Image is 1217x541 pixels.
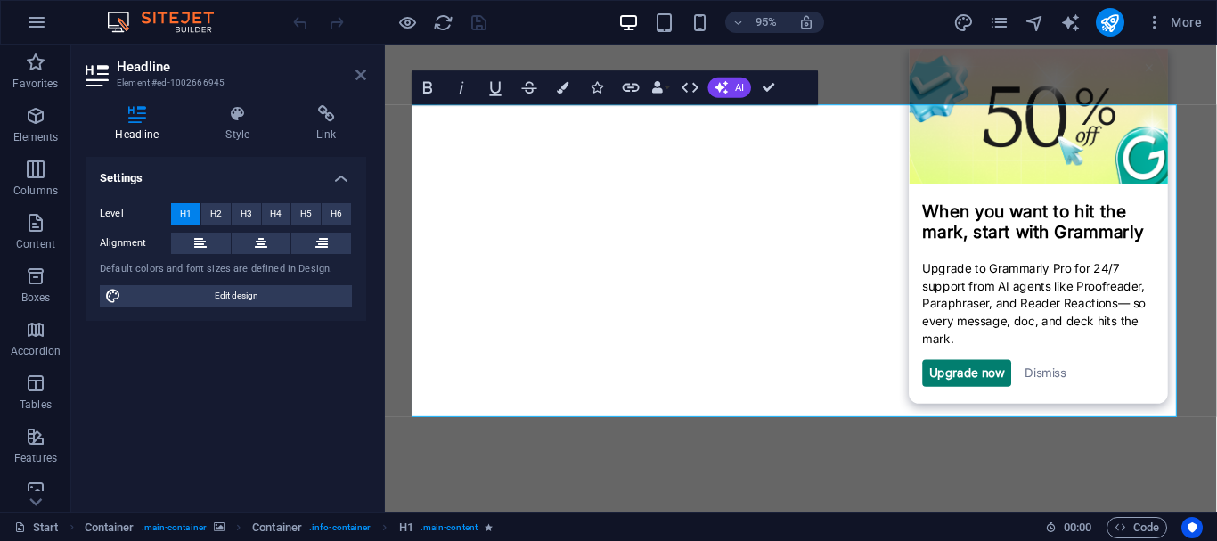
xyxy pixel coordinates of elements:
button: H2 [201,203,231,225]
button: HTML [674,70,707,104]
button: H6 [322,203,351,225]
span: . main-content [421,517,478,538]
h4: Headline [86,105,196,143]
i: Element contains an animation [485,522,493,532]
button: reload [432,12,453,33]
div: Default colors and font sizes are defined in Design. [100,262,352,277]
p: Accordion [11,344,61,358]
button: pages [989,12,1010,33]
span: : [1076,521,1079,534]
button: Confirm (Ctrl+⏎) [753,70,785,104]
button: H3 [232,203,261,225]
button: H5 [291,203,321,225]
button: text_generator [1060,12,1082,33]
button: navigator [1025,12,1046,33]
img: Editor Logo [102,12,236,33]
i: On resize automatically adjust zoom level to fit chosen device. [798,14,814,30]
span: Click to select. Double-click to edit [399,517,413,538]
span: Click to select. Double-click to edit [85,517,135,538]
button: Data Bindings [649,70,673,104]
button: Colors [547,70,579,104]
span: H5 [300,203,312,225]
button: Icons [581,70,613,104]
h4: Settings [86,157,366,189]
button: More [1139,8,1209,37]
i: Reload page [433,12,453,33]
button: AI [708,78,751,98]
span: Code [1115,517,1159,538]
p: Favorites [12,77,58,91]
nav: breadcrumb [85,517,493,538]
button: H4 [262,203,291,225]
span: . info-container [309,517,371,538]
button: Bold (Ctrl+B) [412,70,444,104]
h6: 95% [752,12,780,33]
i: This element contains a background [214,522,225,532]
i: Design (Ctrl+Alt+Y) [953,12,974,33]
span: H2 [210,203,222,225]
a: Click to cancel selection. Double-click to open Pages [14,517,59,538]
span: AI [735,83,744,93]
p: Boxes [21,291,51,305]
span: 00 00 [1064,517,1091,538]
button: Underline (Ctrl+U) [479,70,511,104]
span: More [1146,13,1202,31]
i: Pages (Ctrl+Alt+S) [989,12,1009,33]
button: Link [615,70,647,104]
button: Italic (Ctrl+I) [445,70,478,104]
label: Level [100,203,171,225]
p: Columns [13,184,58,198]
label: Alignment [100,233,171,254]
button: design [953,12,975,33]
i: Publish [1099,12,1120,33]
button: 95% [725,12,788,33]
h4: Link [287,105,366,143]
span: Edit design [127,285,347,307]
button: publish [1096,8,1124,37]
h4: Style [196,105,287,143]
p: Content [16,237,55,251]
button: Click here to leave preview mode and continue editing [396,12,418,33]
button: Strikethrough [513,70,545,104]
span: H1 [180,203,192,225]
i: AI Writer [1060,12,1081,33]
button: H1 [171,203,200,225]
i: Navigator [1025,12,1045,33]
button: Edit design [100,285,352,307]
p: Elements [13,130,59,144]
span: H3 [241,203,252,225]
span: H6 [331,203,342,225]
h6: Session time [1045,517,1092,538]
h3: Element #ed-1002666945 [117,75,331,91]
span: H4 [270,203,282,225]
button: Code [1107,517,1167,538]
span: Click to select. Double-click to edit [252,517,302,538]
h2: Headline [117,59,366,75]
span: . main-container [142,517,207,538]
button: Usercentrics [1181,517,1203,538]
p: Features [14,451,57,465]
p: Tables [20,398,52,412]
iframe: To enrich screen reader interactions, please activate Accessibility in Grammarly extension settings [385,45,1217,512]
